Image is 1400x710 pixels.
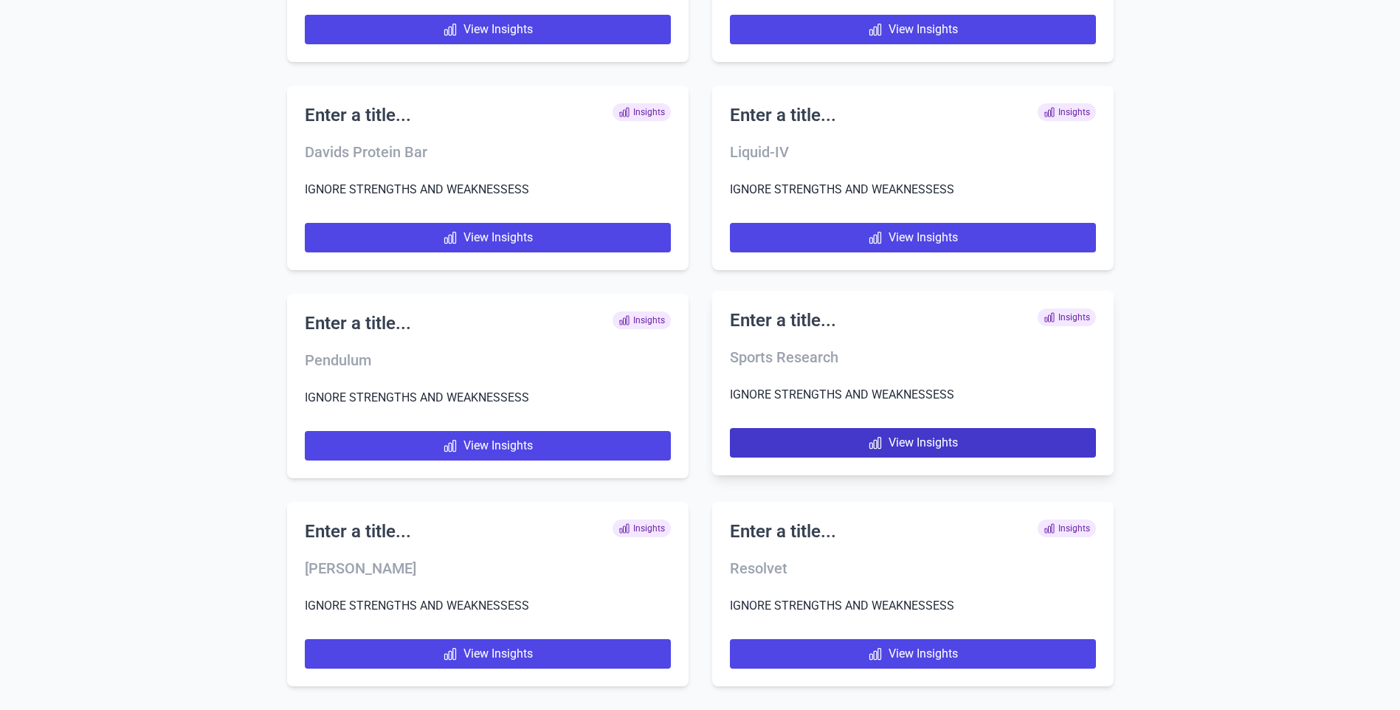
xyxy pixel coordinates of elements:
span: Insights [613,311,671,329]
h3: [PERSON_NAME] [305,558,671,579]
h2: Enter a title... [730,520,836,543]
h3: Pendulum [305,350,671,370]
p: IGNORE STRENGTHS AND WEAKNESSESS [730,180,1096,199]
a: View Insights [730,639,1096,669]
p: IGNORE STRENGTHS AND WEAKNESSESS [305,180,671,199]
p: IGNORE STRENGTHS AND WEAKNESSESS [305,388,671,407]
h3: Davids Protein Bar [305,142,671,162]
span: Insights [613,520,671,537]
h3: Liquid-IV [730,142,1096,162]
h2: Enter a title... [305,103,411,127]
a: View Insights [305,15,671,44]
a: View Insights [305,223,671,252]
h2: Enter a title... [305,520,411,543]
p: IGNORE STRENGTHS AND WEAKNESSESS [305,596,671,616]
h3: Resolvet [730,558,1096,579]
a: View Insights [305,639,671,669]
p: IGNORE STRENGTHS AND WEAKNESSESS [730,385,1096,404]
h3: Sports Research [730,347,1096,368]
a: View Insights [730,428,1096,458]
span: Insights [1038,309,1096,326]
a: View Insights [730,223,1096,252]
span: Insights [1038,520,1096,537]
span: Insights [1038,103,1096,121]
h2: Enter a title... [730,309,836,332]
h2: Enter a title... [730,103,836,127]
a: View Insights [730,15,1096,44]
h2: Enter a title... [305,311,411,335]
span: Insights [613,103,671,121]
a: View Insights [305,431,671,461]
p: IGNORE STRENGTHS AND WEAKNESSESS [730,596,1096,616]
